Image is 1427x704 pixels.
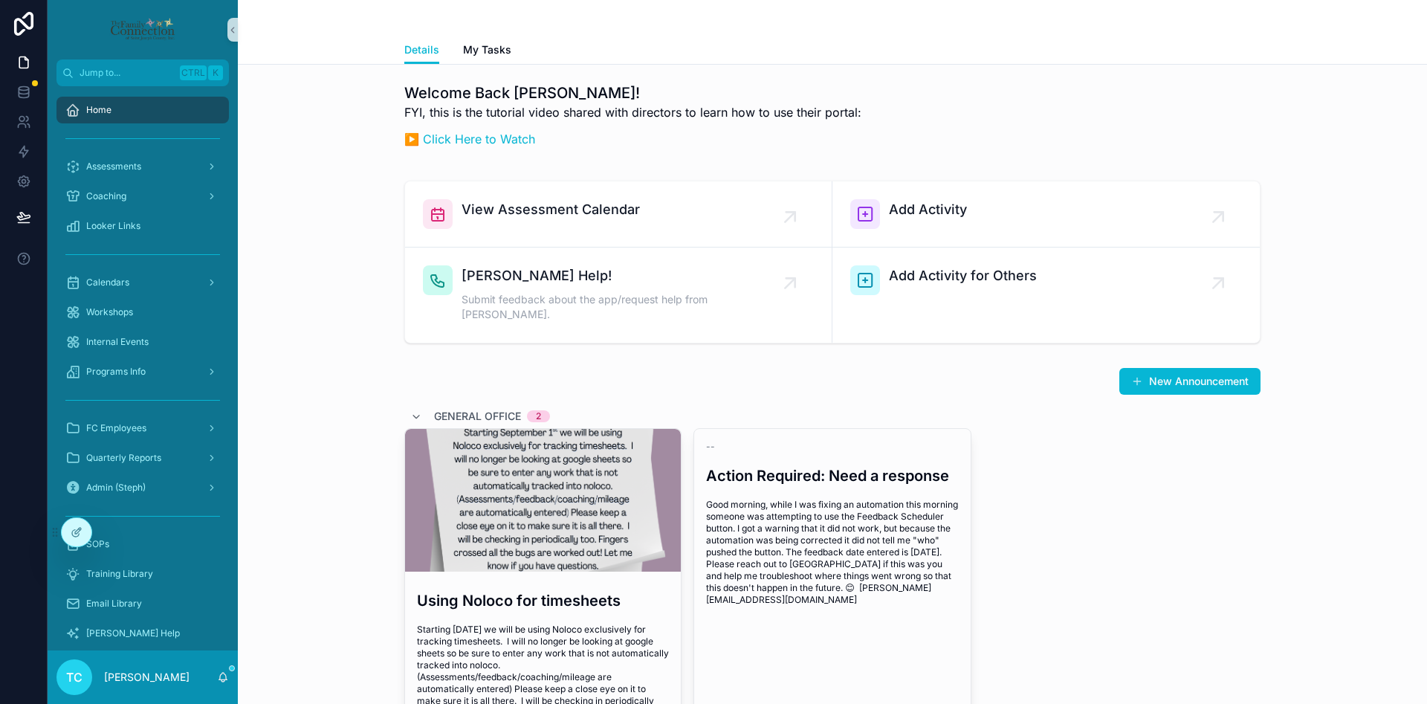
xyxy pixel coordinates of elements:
span: Internal Events [86,336,149,348]
span: [PERSON_NAME] Help [86,627,180,639]
span: Home [86,104,111,116]
span: Jump to... [80,67,174,79]
span: FC Employees [86,422,146,434]
a: FC Employees [56,415,229,442]
a: Add Activity for Others [832,248,1260,343]
h3: Using Noloco for timesheets [417,590,669,612]
span: Email Library [86,598,142,610]
p: [PERSON_NAME] [104,670,190,685]
span: Programs Info [86,366,146,378]
span: SOPs [86,538,109,550]
span: Add Activity for Others [889,265,1037,286]
span: Calendars [86,277,129,288]
a: Training Library [56,561,229,587]
span: General Office [434,409,521,424]
div: scrollable content [48,86,238,650]
a: SOPs [56,531,229,558]
span: Training Library [86,568,153,580]
span: [PERSON_NAME] Help! [462,265,790,286]
a: Home [56,97,229,123]
span: Coaching [86,190,126,202]
a: Details [404,36,439,65]
span: -- [706,441,715,453]
a: Email Library [56,590,229,617]
span: Workshops [86,306,133,318]
a: Calendars [56,269,229,296]
a: Programs Info [56,358,229,385]
a: Internal Events [56,329,229,355]
span: Assessments [86,161,141,172]
a: Add Activity [832,181,1260,248]
a: Workshops [56,299,229,326]
span: Good morning, while I was fixing an automation this morning someone was attempting to use the Fee... [706,499,958,606]
img: App logo [109,18,175,42]
div: announce--use-noloco.png [405,429,681,572]
a: Quarterly Reports [56,445,229,471]
a: Coaching [56,183,229,210]
span: K [210,67,221,79]
span: Looker Links [86,220,140,232]
span: Quarterly Reports [86,452,161,464]
span: Submit feedback about the app/request help from [PERSON_NAME]. [462,292,790,322]
span: My Tasks [463,42,511,57]
span: View Assessment Calendar [462,199,640,220]
span: Add Activity [889,199,967,220]
a: ▶️ Click Here to Watch [404,132,535,146]
a: Looker Links [56,213,229,239]
a: Admin (Steph) [56,474,229,501]
a: My Tasks [463,36,511,66]
button: New Announcement [1119,368,1261,395]
h3: Action Required: Need a response [706,465,958,487]
p: FYI, this is the tutorial video shared with directors to learn how to use their portal: [404,103,861,121]
span: TC [66,668,82,686]
span: Details [404,42,439,57]
span: Admin (Steph) [86,482,146,494]
a: [PERSON_NAME] Help!Submit feedback about the app/request help from [PERSON_NAME]. [405,248,832,343]
h1: Welcome Back [PERSON_NAME]! [404,83,861,103]
a: View Assessment Calendar [405,181,832,248]
a: [PERSON_NAME] Help [56,620,229,647]
div: 2 [536,410,541,422]
button: Jump to...CtrlK [56,59,229,86]
span: Ctrl [180,65,207,80]
a: Assessments [56,153,229,180]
